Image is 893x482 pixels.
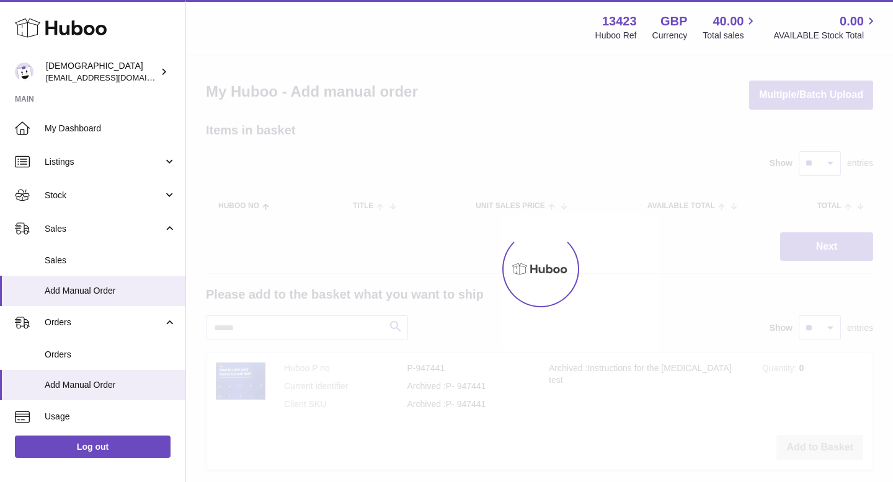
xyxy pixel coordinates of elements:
span: Sales [45,255,176,266]
a: Log out [15,436,171,458]
strong: 13423 [602,13,637,30]
a: 40.00 Total sales [703,13,758,42]
span: Usage [45,411,176,423]
span: 0.00 [840,13,864,30]
span: My Dashboard [45,123,176,134]
span: Stock [45,190,163,201]
a: 0.00 AVAILABLE Stock Total [773,13,878,42]
span: Orders [45,349,176,361]
span: Add Manual Order [45,285,176,297]
span: Listings [45,156,163,168]
span: Sales [45,223,163,235]
span: 40.00 [713,13,744,30]
span: Total sales [703,30,758,42]
span: Orders [45,317,163,328]
div: Huboo Ref [595,30,637,42]
div: Currency [652,30,688,42]
span: AVAILABLE Stock Total [773,30,878,42]
span: Add Manual Order [45,379,176,391]
div: [DEMOGRAPHIC_DATA] [46,60,158,84]
strong: GBP [660,13,687,30]
span: [EMAIL_ADDRESS][DOMAIN_NAME] [46,72,182,82]
img: olgazyuz@outlook.com [15,63,33,81]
